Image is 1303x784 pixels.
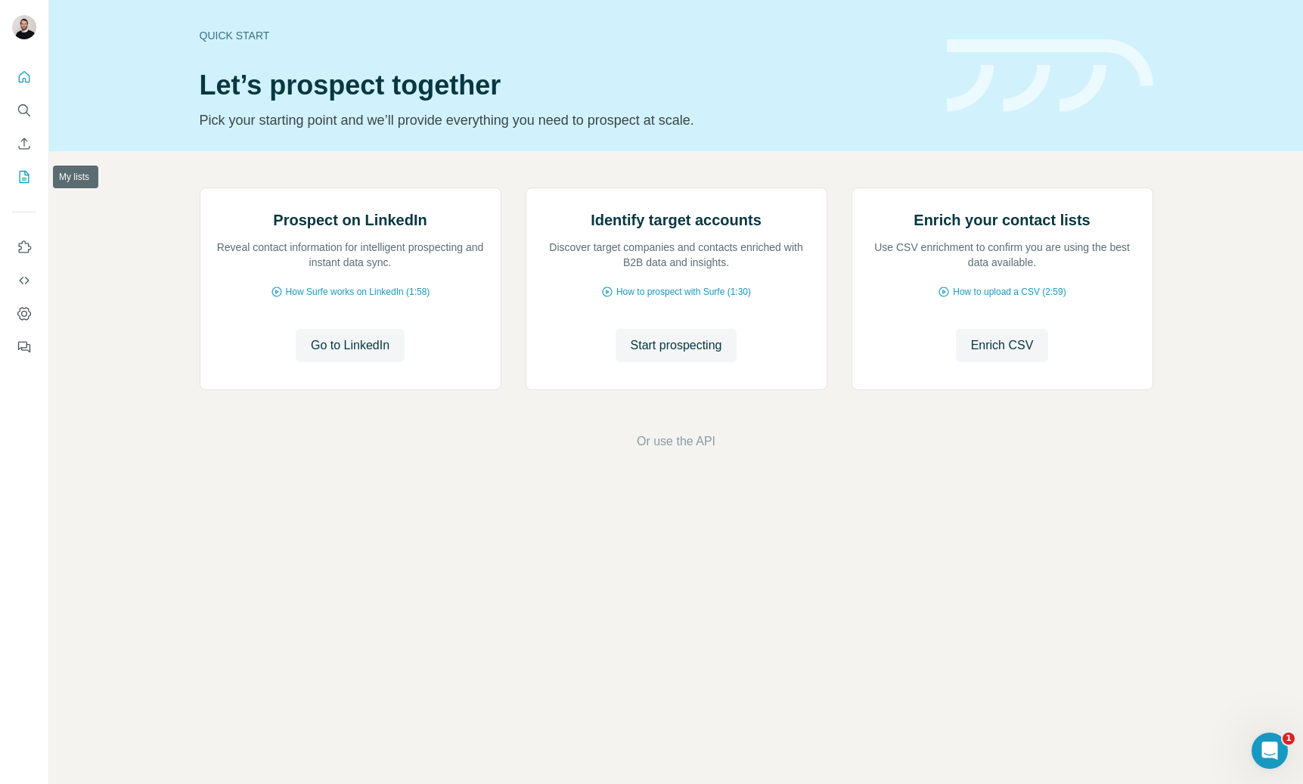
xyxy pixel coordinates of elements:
[200,70,929,101] h1: Let’s prospect together
[953,285,1066,299] span: How to upload a CSV (2:59)
[286,285,430,299] span: How Surfe works on LinkedIn (1:58)
[12,163,36,191] button: My lists
[947,39,1153,113] img: banner
[956,329,1049,362] button: Enrich CSV
[12,97,36,124] button: Search
[1252,733,1288,769] iframe: Intercom live chat
[273,209,427,231] h2: Prospect on LinkedIn
[616,285,751,299] span: How to prospect with Surfe (1:30)
[616,329,737,362] button: Start prospecting
[631,336,722,355] span: Start prospecting
[867,240,1137,270] p: Use CSV enrichment to confirm you are using the best data available.
[12,64,36,91] button: Quick start
[311,336,389,355] span: Go to LinkedIn
[12,130,36,157] button: Enrich CSV
[12,15,36,39] img: Avatar
[200,110,929,131] p: Pick your starting point and we’ll provide everything you need to prospect at scale.
[200,28,929,43] div: Quick start
[591,209,762,231] h2: Identify target accounts
[216,240,486,270] p: Reveal contact information for intelligent prospecting and instant data sync.
[12,234,36,261] button: Use Surfe on LinkedIn
[971,336,1034,355] span: Enrich CSV
[12,333,36,361] button: Feedback
[637,432,715,451] button: Or use the API
[12,267,36,294] button: Use Surfe API
[914,209,1090,231] h2: Enrich your contact lists
[1283,733,1295,745] span: 1
[12,300,36,327] button: Dashboard
[541,240,811,270] p: Discover target companies and contacts enriched with B2B data and insights.
[296,329,405,362] button: Go to LinkedIn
